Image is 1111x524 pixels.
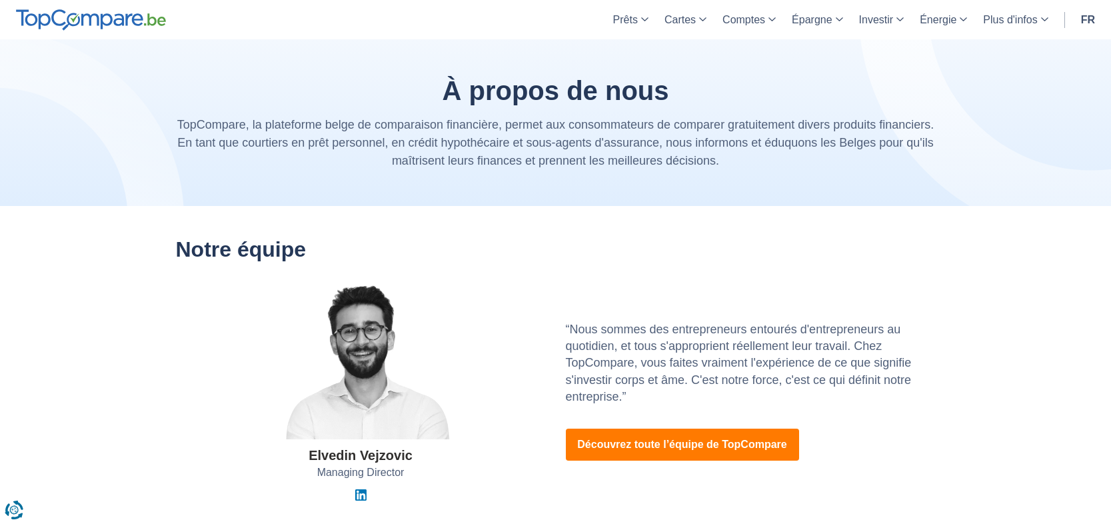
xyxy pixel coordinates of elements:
h2: Notre équipe [176,238,936,261]
img: Elvedin Vejzovic [254,281,467,439]
div: Elvedin Vejzovic [309,446,413,465]
img: Linkedin Elvedin Vejzovic [355,489,367,501]
h1: À propos de nous [176,76,936,105]
span: Managing Director [317,465,405,481]
a: Découvrez toute l’équipe de TopCompare [566,429,799,461]
img: TopCompare [16,9,166,31]
p: TopCompare, la plateforme belge de comparaison financière, permet aux consommateurs de comparer g... [176,116,936,170]
p: “Nous sommes des entrepreneurs entourés d'entrepreneurs au quotidien, et tous s'approprient réell... [566,321,936,405]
